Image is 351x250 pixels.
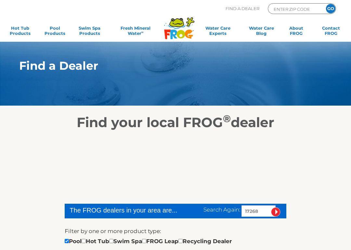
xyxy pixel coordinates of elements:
[9,114,342,130] h2: Find your local FROG dealer
[318,25,344,38] a: ContactFROG
[111,25,160,38] a: Fresh MineralWater∞
[6,25,33,38] a: Hot TubProducts
[65,237,232,245] div: Pool Hot Tub Swim Spa FROG Leap Recycling Dealer
[248,25,275,38] a: Water CareBlog
[283,25,310,38] a: AboutFROG
[226,3,259,14] p: Find A Dealer
[70,205,178,215] div: The FROG dealers in your area are...
[41,25,68,38] a: PoolProducts
[273,5,317,13] input: Zip Code Form
[65,227,161,235] label: Filter by one or more product type:
[326,4,335,13] input: GO
[19,59,308,72] h1: Find a Dealer
[196,25,240,38] a: Water CareExperts
[141,30,144,34] sup: ∞
[223,112,231,125] sup: ®
[76,25,103,38] a: Swim SpaProducts
[271,207,280,217] input: Submit
[203,206,240,213] span: Search Again:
